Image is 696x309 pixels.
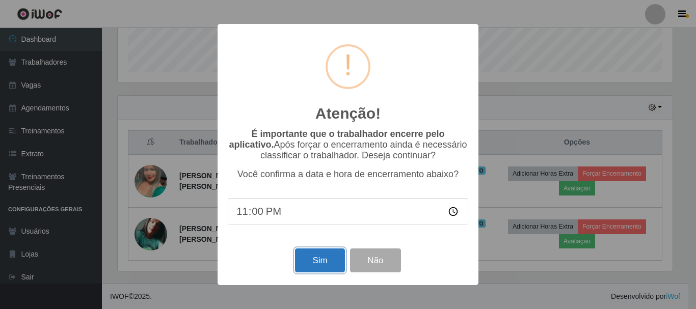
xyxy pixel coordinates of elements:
p: Você confirma a data e hora de encerramento abaixo? [228,169,468,180]
b: É importante que o trabalhador encerre pelo aplicativo. [229,129,444,150]
button: Sim [295,248,344,272]
p: Após forçar o encerramento ainda é necessário classificar o trabalhador. Deseja continuar? [228,129,468,161]
button: Não [350,248,400,272]
h2: Atenção! [315,104,381,123]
